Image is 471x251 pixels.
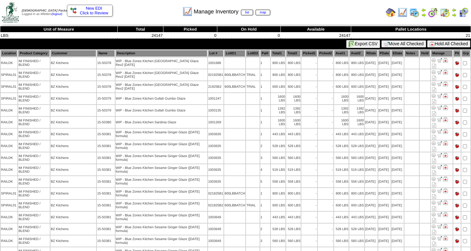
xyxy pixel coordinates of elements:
img: Pallet tie not set [455,155,459,160]
img: Manage Hold [443,58,448,63]
td: 15-50380 [97,117,115,128]
td: 21925B2 [208,81,224,92]
td: IM FINISHED / BLEND [18,164,50,175]
td: 528 LBS [334,140,349,152]
td: 1600 LBS [286,117,301,128]
td: 24147 [117,32,163,39]
td: SPIRAL01 [1,93,17,104]
img: Pallet tie not set [455,191,459,196]
td: 800 LBS [334,69,349,81]
img: Move [437,153,442,158]
td: [DATE] [391,69,404,81]
td: LBS [0,32,118,39]
img: home.gif [386,7,396,17]
td: RAILDK [1,129,17,140]
img: Move [437,70,442,75]
td: BZ Kitchens [50,81,96,92]
td: [DATE] [391,57,404,69]
i: Note [432,159,436,163]
td: 1003635 [208,140,224,152]
td: WIP - Blue Zones Kitchen [GEOGRAPHIC_DATA] Glaze Rev2 [DATE] [115,69,207,81]
td: - [301,93,317,104]
td: IM FINISHED / BLEND [18,93,50,104]
td: [DATE] [378,81,391,92]
td: 519 LBS [334,164,349,175]
td: 1 [260,105,270,116]
td: BZ Kitchens [50,93,96,104]
img: Pallet tie not set [455,167,459,172]
td: WIP - Blue Zones Kitchen Sesame Ginger Glaze ([DATE] formula) [115,164,207,175]
td: - [318,69,333,81]
td: RAILDK [1,105,17,116]
td: 1392 LBS [349,105,364,116]
td: 600 LBS [349,81,364,92]
td: 1 [260,93,270,104]
td: BZ Kitchens [50,129,96,140]
th: Unit of Measure [0,26,118,32]
th: Location [1,50,17,57]
td: - [301,164,317,175]
td: [DATE] [365,57,378,69]
td: RAILDK [1,140,17,152]
td: - [318,152,333,164]
td: - [318,105,333,116]
img: Adjust [431,81,436,86]
img: Adjust [431,117,436,122]
td: WIP - Blue Zones Kitchen Sesame Ginger Glaze ([DATE] formula) [115,140,207,152]
td: SPIRAL01 [1,69,17,81]
img: Manage Hold [443,200,448,205]
img: Move [437,236,442,241]
th: Total1 [271,50,285,57]
th: RDate [365,50,378,57]
td: 1 [260,57,270,69]
td: 1392 LBS [334,105,349,116]
td: IM FINISHED / BLEND [18,69,50,81]
td: 443 LBS [271,129,285,140]
span: [DEMOGRAPHIC_DATA] Packaging [22,9,74,12]
th: Total2 [286,50,301,57]
img: Pallet tie not set [455,96,459,101]
img: Adjust [431,141,436,146]
th: Notes [404,50,419,57]
td: 15-50378 [97,81,115,92]
td: 1003135 [208,105,224,116]
img: Move [437,200,442,205]
img: Pallet tie not set [455,227,459,232]
td: - [318,81,333,92]
img: calendarcustomer.gif [459,7,469,17]
a: list [241,10,253,15]
th: Name [97,50,115,57]
td: 800 LBS [349,69,364,81]
td: 1 [260,117,270,128]
img: Pallet tie not set [455,84,459,89]
i: Note [432,147,436,151]
td: [DATE] [365,69,378,81]
td: BZ Kitchens [50,69,96,81]
td: [DATE] [378,57,391,69]
img: Manage Hold [443,93,448,98]
img: Pallet tie not set [455,120,459,125]
td: [DATE] [365,117,378,128]
img: Pallet tie not set [455,61,459,66]
td: 1600 LBS [349,117,364,128]
td: IM FINISHED / BLEND [18,152,50,164]
img: Pallet tie not set [455,203,459,208]
td: - [301,69,317,81]
img: calendarinout.gif [440,7,450,17]
img: Adjust [431,212,436,217]
img: Manage Hold [443,165,448,170]
img: Adjust [431,165,436,170]
i: Note [432,123,436,128]
td: IM FINISHED / BLEND [18,129,50,140]
td: BZ Kitchens [50,57,96,69]
img: Pallet tie not set [455,108,459,113]
td: 15-50381 [97,129,115,140]
td: [DATE] [378,93,391,104]
img: Adjust [431,224,436,229]
a: (logout) [52,12,62,16]
td: 21 [351,32,471,39]
th: Lot # [208,50,224,57]
img: Pallet tie not set [455,215,459,220]
img: Adjust [431,176,436,181]
td: 600LBBATCH [224,81,245,92]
